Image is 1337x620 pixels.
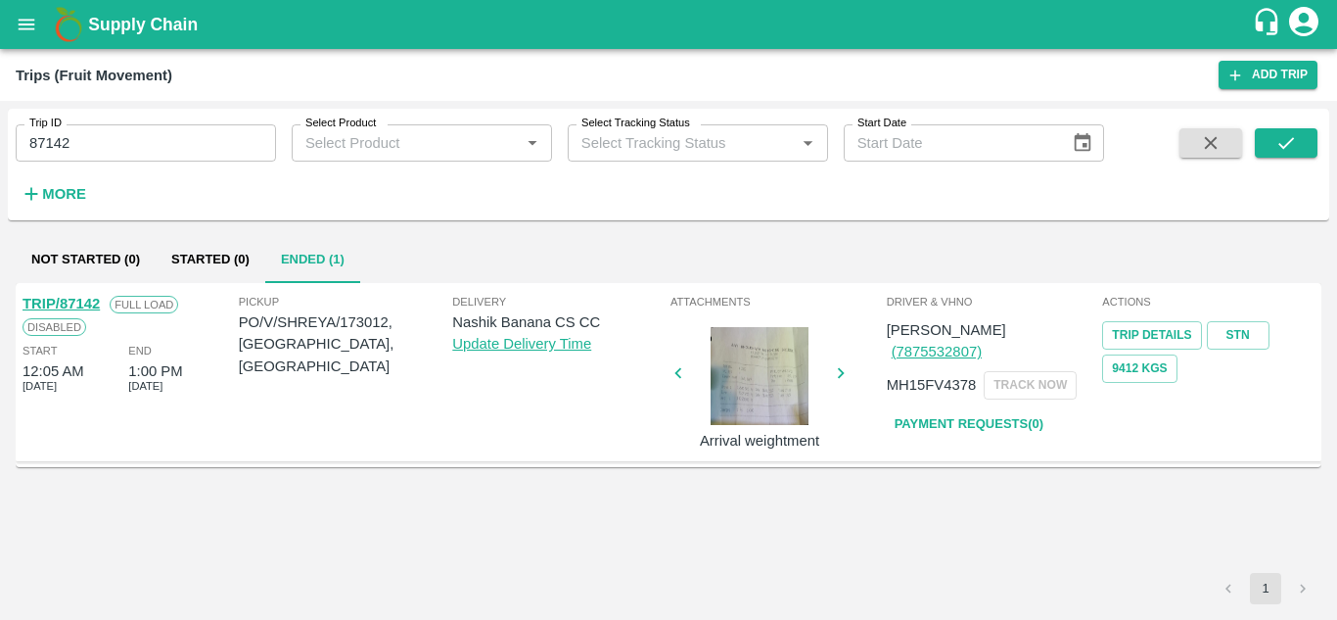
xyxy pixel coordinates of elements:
[128,377,162,395] span: [DATE]
[574,130,764,156] input: Select Tracking Status
[1252,7,1286,42] div: customer-support
[23,360,84,382] div: 12:05 AM
[23,342,57,359] span: Start
[844,124,1057,162] input: Start Date
[1102,355,1176,383] button: 9412 Kgs
[110,296,178,313] span: Full Load
[1210,573,1321,604] nav: pagination navigation
[16,124,276,162] input: Enter Trip ID
[1286,4,1321,45] div: account of current user
[887,407,1051,442] a: Payment Requests(0)
[887,374,977,396] p: MH15FV4378
[23,296,100,311] a: TRIP/87142
[1207,321,1269,350] a: STN
[1250,573,1281,604] button: page 1
[887,293,1099,310] span: Driver & VHNo
[239,311,453,377] p: PO/V/SHREYA/173012, [GEOGRAPHIC_DATA], [GEOGRAPHIC_DATA]
[1102,293,1314,310] span: Actions
[88,11,1252,38] a: Supply Chain
[156,236,265,283] button: Started (0)
[670,293,883,310] span: Attachments
[452,311,667,333] p: Nashik Banana CS CC
[892,344,982,359] a: (7875532807)
[49,5,88,44] img: logo
[42,186,86,202] strong: More
[581,116,690,131] label: Select Tracking Status
[452,336,591,352] a: Update Delivery Time
[1219,61,1317,89] a: Add Trip
[88,15,198,34] b: Supply Chain
[16,177,91,211] button: More
[239,293,453,310] span: Pickup
[686,430,833,452] p: Arrival weightment
[1102,321,1201,350] a: Trip Details
[16,236,156,283] button: Not Started (0)
[305,116,376,131] label: Select Product
[1064,124,1101,162] button: Choose date
[265,236,360,283] button: Ended (1)
[29,116,62,131] label: Trip ID
[128,342,152,359] span: End
[4,2,49,47] button: open drawer
[23,377,57,395] span: [DATE]
[857,116,906,131] label: Start Date
[16,63,172,88] div: Trips (Fruit Movement)
[23,318,86,336] span: Disabled
[298,130,514,156] input: Select Product
[452,293,667,310] span: Delivery
[795,130,820,156] button: Open
[520,130,545,156] button: Open
[128,360,182,382] div: 1:00 PM
[887,322,1006,338] span: [PERSON_NAME]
